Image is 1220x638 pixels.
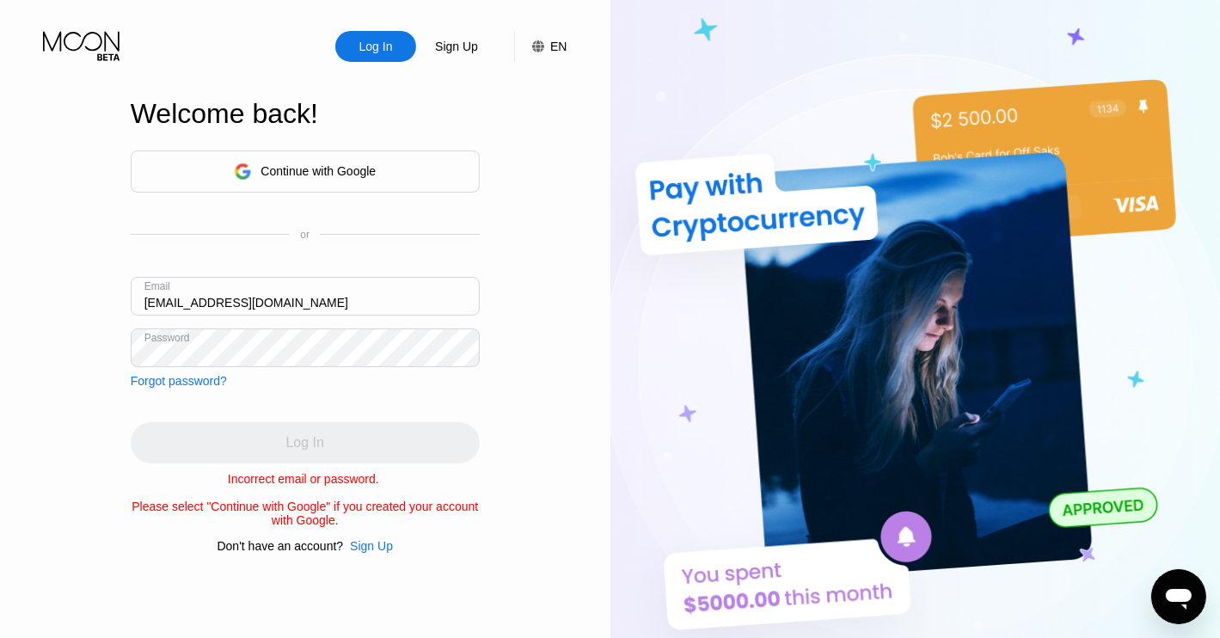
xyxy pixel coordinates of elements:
[300,229,310,241] div: or
[131,98,480,130] div: Welcome back!
[343,539,393,553] div: Sign Up
[131,150,480,193] div: Continue with Google
[335,31,416,62] div: Log In
[131,472,480,527] div: Incorrect email or password. Please select "Continue with Google" if you created your account wit...
[144,332,190,344] div: Password
[358,38,395,55] div: Log In
[550,40,567,53] div: EN
[1151,569,1206,624] iframe: Button to launch messaging window
[131,374,227,388] div: Forgot password?
[514,31,567,62] div: EN
[350,539,393,553] div: Sign Up
[433,38,480,55] div: Sign Up
[218,539,344,553] div: Don't have an account?
[261,164,376,178] div: Continue with Google
[416,31,497,62] div: Sign Up
[144,280,170,292] div: Email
